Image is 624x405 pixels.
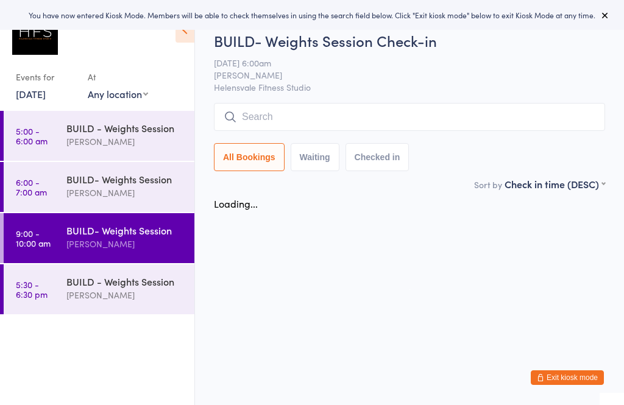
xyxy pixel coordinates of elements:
button: Checked in [346,143,409,171]
div: [PERSON_NAME] [66,288,184,302]
button: Exit kiosk mode [531,370,604,385]
div: BUILD- Weights Session [66,172,184,186]
div: At [88,67,148,87]
time: 5:00 - 6:00 am [16,126,48,146]
a: 5:30 -6:30 pmBUILD - Weights Session[PERSON_NAME] [4,264,194,314]
input: Search [214,103,605,131]
div: BUILD - Weights Session [66,275,184,288]
time: 9:00 - 10:00 am [16,228,51,248]
a: 9:00 -10:00 amBUILD- Weights Session[PERSON_NAME] [4,213,194,263]
label: Sort by [474,178,502,191]
time: 6:00 - 7:00 am [16,177,47,197]
div: [PERSON_NAME] [66,186,184,200]
div: BUILD - Weights Session [66,121,184,135]
a: 5:00 -6:00 amBUILD - Weights Session[PERSON_NAME] [4,111,194,161]
button: Waiting [291,143,339,171]
span: Helensvale Fitness Studio [214,81,605,93]
time: 5:30 - 6:30 pm [16,280,48,299]
h2: BUILD- Weights Session Check-in [214,30,605,51]
div: [PERSON_NAME] [66,135,184,149]
div: Any location [88,87,148,100]
button: All Bookings [214,143,285,171]
span: [DATE] 6:00am [214,57,586,69]
div: Check in time (DESC) [505,177,605,191]
a: 6:00 -7:00 amBUILD- Weights Session[PERSON_NAME] [4,162,194,212]
div: BUILD- Weights Session [66,224,184,237]
div: [PERSON_NAME] [66,237,184,251]
img: Helensvale Fitness Studio (HFS) [12,9,58,55]
div: Loading... [214,197,258,210]
div: You have now entered Kiosk Mode. Members will be able to check themselves in using the search fie... [19,10,604,20]
span: [PERSON_NAME] [214,69,586,81]
div: Events for [16,67,76,87]
a: [DATE] [16,87,46,100]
